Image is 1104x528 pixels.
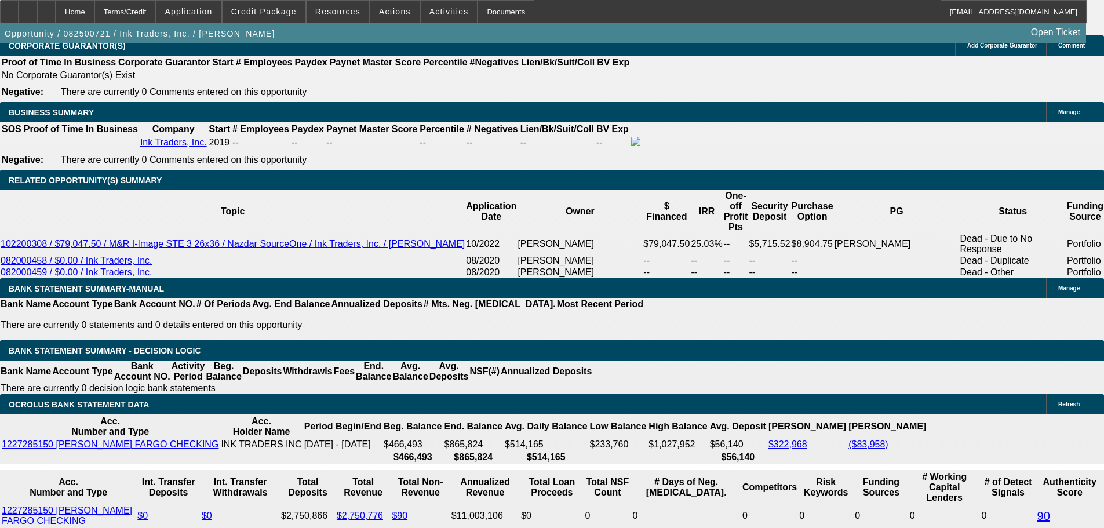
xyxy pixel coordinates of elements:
th: [PERSON_NAME] [848,416,927,438]
button: Application [156,1,221,23]
b: Paynet Master Score [326,124,417,134]
button: Resources [307,1,369,23]
a: 1227285150 [PERSON_NAME] FARGO CHECKING [2,439,218,449]
td: -- [723,267,749,278]
a: $322,968 [768,439,807,449]
th: Avg. Deposits [429,361,469,383]
span: -- [232,137,239,147]
td: -- [520,136,595,149]
td: 2019 [209,136,231,149]
a: $90 [392,511,407,520]
th: Annualized Revenue [451,471,519,504]
td: $233,760 [589,439,647,450]
td: Portfolio [1066,255,1104,267]
b: Lien/Bk/Suit/Coll [521,57,595,67]
th: PG [834,190,960,233]
th: Proof of Time In Business [1,57,116,68]
td: -- [723,233,749,255]
td: [PERSON_NAME] [517,255,643,267]
span: RELATED OPPORTUNITY(S) SUMMARY [9,176,162,185]
th: Total Revenue [336,471,391,504]
a: Open Ticket [1026,23,1085,42]
th: Beg. Balance [205,361,242,383]
span: BANK STATEMENT SUMMARY-MANUAL [9,284,164,293]
span: Resources [315,7,360,16]
td: Portfolio [1066,267,1104,278]
td: 0 [981,505,1036,527]
a: $0 [202,511,212,520]
td: $865,824 [443,439,502,450]
td: [DATE] - [DATE] [304,439,382,450]
td: 08/2020 [465,267,517,278]
span: Credit Package [231,7,297,16]
td: -- [643,255,690,267]
b: Start [209,124,230,134]
td: -- [791,255,834,267]
th: Account Type [52,361,114,383]
span: There are currently 0 Comments entered on this opportunity [61,155,307,165]
td: 08/2020 [465,255,517,267]
th: Withdrawls [282,361,333,383]
button: Actions [370,1,420,23]
td: 10/2022 [465,233,517,255]
span: Opportunity / 082500721 / Ink Traders, Inc. / [PERSON_NAME] [5,29,275,38]
span: 0 [910,511,915,520]
td: [PERSON_NAME] [834,233,960,255]
span: Add Corporate Guarantor [967,42,1037,49]
th: Security Deposit [748,190,790,233]
th: End. Balance [355,361,392,383]
td: $466,493 [383,439,442,450]
th: Annualized Deposits [500,361,592,383]
a: ($83,958) [848,439,888,449]
td: Portfolio [1066,233,1104,255]
td: -- [690,267,723,278]
a: $2,750,776 [337,511,383,520]
th: One-off Profit Pts [723,190,749,233]
a: 90 [1037,509,1050,522]
th: $ Financed [643,190,690,233]
td: No Corporate Guarantor(s) Exist [1,70,635,81]
button: Activities [421,1,478,23]
th: SOS [1,123,22,135]
th: Acc. Holder Name [220,416,302,438]
th: Acc. Number and Type [1,416,219,438]
td: $5,715.52 [748,233,790,255]
th: Activity Period [171,361,206,383]
td: -- [690,255,723,267]
td: -- [748,267,790,278]
td: Dead - Duplicate [960,255,1066,267]
td: -- [723,255,749,267]
td: $79,047.50 [643,233,690,255]
th: Acc. Number and Type [1,471,136,504]
td: 0 [632,505,741,527]
th: Period Begin/End [304,416,382,438]
th: Authenticity Score [1037,471,1103,504]
b: Paydex [295,57,327,67]
b: Lien/Bk/Suit/Coll [520,124,594,134]
th: Annualized Deposits [330,298,422,310]
span: Bank Statement Summary - Decision Logic [9,346,201,355]
b: Company [152,124,195,134]
span: There are currently 0 Comments entered on this opportunity [61,87,307,97]
th: Total Non-Revenue [391,471,449,504]
th: Sum of the Total NSF Count and Total Overdraft Fee Count from Ocrolus [584,471,631,504]
a: $0 [137,511,148,520]
td: $8,904.75 [791,233,834,255]
th: Total Loan Proceeds [520,471,583,504]
b: Percentile [420,124,464,134]
td: 0 [584,505,631,527]
th: Funding Sources [854,471,908,504]
th: # Of Periods [196,298,252,310]
th: Funding Source [1066,190,1104,233]
th: Avg. Daily Balance [504,416,588,438]
p: There are currently 0 statements and 0 details entered on this opportunity [1,320,643,330]
th: Status [960,190,1066,233]
td: [PERSON_NAME] [517,267,643,278]
th: Risk Keywords [799,471,853,504]
td: -- [291,136,325,149]
b: Negative: [2,155,43,165]
b: Percentile [423,57,467,67]
th: Bank Account NO. [114,298,196,310]
td: $1,027,952 [648,439,708,450]
b: Corporate Guarantor [118,57,210,67]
